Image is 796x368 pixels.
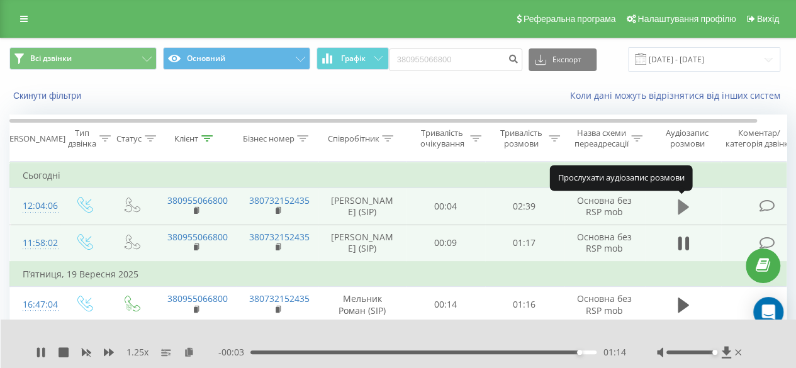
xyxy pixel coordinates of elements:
span: Графік [341,54,366,63]
span: 01:14 [603,346,625,359]
button: Скинути фільтри [9,90,87,101]
button: Експорт [529,48,597,71]
td: [PERSON_NAME] (SIP) [318,225,406,262]
span: Налаштування профілю [637,14,736,24]
div: 12:04:06 [23,194,48,218]
div: Статус [116,133,142,144]
span: Вихід [757,14,779,24]
div: [PERSON_NAME] [2,133,65,144]
div: Назва схеми переадресації [574,128,628,149]
div: Прослухати аудіозапис розмови [549,165,692,191]
a: 380732152435 [249,231,310,243]
td: 00:14 [406,286,485,323]
a: 380955066800 [167,194,228,206]
div: Співробітник [327,133,379,144]
td: 01:16 [485,286,564,323]
span: Реферальна програма [524,14,616,24]
div: Тривалість очікування [417,128,467,149]
div: 16:47:04 [23,293,48,317]
div: 11:58:02 [23,231,48,255]
div: Open Intercom Messenger [753,297,783,327]
div: Клієнт [174,133,198,144]
td: [PERSON_NAME] (SIP) [318,188,406,225]
button: Всі дзвінки [9,47,157,70]
td: 02:39 [485,188,564,225]
div: Тривалість розмови [496,128,546,149]
td: Основна без RSP mob [564,225,646,262]
td: 00:04 [406,188,485,225]
a: Коли дані можуть відрізнятися вiд інших систем [570,89,787,101]
div: Accessibility label [577,350,582,355]
a: 380732152435 [249,293,310,304]
a: 380955066800 [167,231,228,243]
div: Тип дзвінка [68,128,96,149]
a: 380955066800 [167,293,228,304]
span: Всі дзвінки [30,53,72,64]
div: Бізнес номер [242,133,294,144]
td: Мельник Роман (SIP) [318,286,406,323]
input: Пошук за номером [389,48,522,71]
div: Коментар/категорія дзвінка [722,128,796,149]
button: Графік [317,47,389,70]
td: 01:17 [485,225,564,262]
a: 380732152435 [249,194,310,206]
div: Accessibility label [712,350,717,355]
span: - 00:03 [218,346,250,359]
td: Основна без RSP mob [564,188,646,225]
td: 00:09 [406,225,485,262]
span: 1.25 x [126,346,149,359]
td: Основна без RSP mob [564,286,646,323]
div: Аудіозапис розмови [656,128,717,149]
button: Основний [163,47,310,70]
